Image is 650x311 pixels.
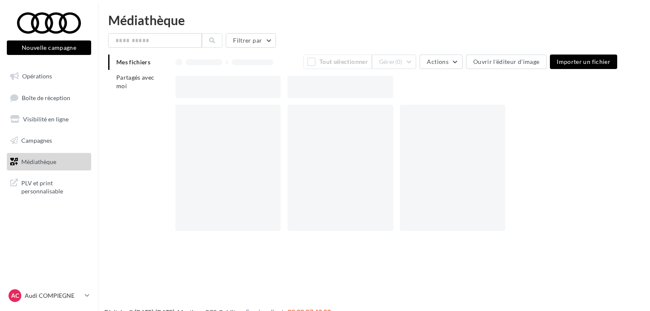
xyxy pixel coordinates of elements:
a: Visibilité en ligne [5,110,93,128]
a: Boîte de réception [5,89,93,107]
button: Ouvrir l'éditeur d'image [466,55,546,69]
span: Actions [427,58,448,65]
p: Audi COMPIEGNE [25,291,81,300]
span: Visibilité en ligne [23,115,69,123]
span: Importer un fichier [557,58,610,65]
a: Médiathèque [5,153,93,171]
a: Campagnes [5,132,93,150]
span: (0) [395,58,403,65]
button: Nouvelle campagne [7,40,91,55]
span: Partagés avec moi [116,74,155,89]
span: PLV et print personnalisable [21,177,88,196]
span: Opérations [22,72,52,80]
button: Tout sélectionner [303,55,371,69]
a: PLV et print personnalisable [5,174,93,199]
span: Campagnes [21,137,52,144]
button: Gérer(0) [372,55,417,69]
span: Médiathèque [21,158,56,165]
button: Filtrer par [226,33,276,48]
a: Opérations [5,67,93,85]
button: Actions [420,55,462,69]
span: AC [11,291,19,300]
a: AC Audi COMPIEGNE [7,288,91,304]
button: Importer un fichier [550,55,617,69]
span: Mes fichiers [116,58,150,66]
div: Médiathèque [108,14,640,26]
span: Boîte de réception [22,94,70,101]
